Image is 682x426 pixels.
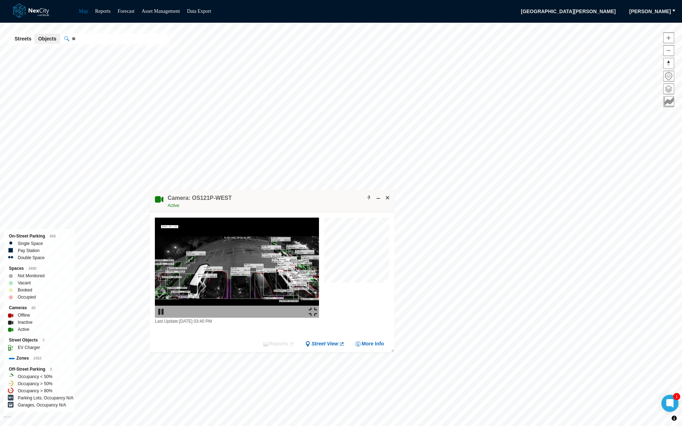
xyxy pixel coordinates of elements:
a: Street View [305,340,345,347]
label: Single Space [18,240,43,247]
span: Active [168,203,179,208]
label: Pay Station [18,247,39,254]
a: Asset Management [142,9,180,14]
img: expand [309,307,317,316]
button: Reset bearing to north [663,58,674,69]
label: Occupancy > 50% [18,380,53,387]
a: Map [79,9,88,14]
label: Not Monitored [18,272,44,279]
div: Last Update: [DATE] 03:40 PM [155,318,319,325]
span: [PERSON_NAME] [629,8,671,15]
label: EV Charger [18,344,40,351]
span: 60 [32,306,36,310]
div: Spaces [9,265,70,272]
span: More Info [362,340,384,347]
span: Streets [15,35,31,42]
label: Occupancy < 50% [18,373,53,380]
button: More Info [355,340,384,347]
label: Vacant [18,279,31,286]
span: Reset bearing to north [664,58,674,69]
div: Cameras [9,304,70,312]
div: Zones [9,355,70,362]
span: Zoom out [664,45,674,56]
button: [PERSON_NAME] [625,6,676,17]
label: Booked [18,286,32,294]
span: 666 [50,234,56,238]
label: Occupancy > 80% [18,387,53,394]
button: Zoom in [663,32,674,43]
label: Double Space [18,254,44,261]
label: Garages, Occupancy N/A [18,402,66,409]
span: 5 [50,367,52,371]
img: video [155,218,319,318]
span: Zoom in [664,33,674,43]
img: play [157,307,165,316]
span: Objects [38,35,56,42]
button: Layers management [663,83,674,94]
h4: Double-click to make header text selectable [168,194,232,202]
div: On-Street Parking [9,233,70,240]
label: Parking Lots, Occupancy N/A [18,394,74,402]
a: Data Export [187,9,211,14]
span: Toggle attribution [672,414,676,422]
span: 3480 [28,267,36,271]
canvas: Map [324,218,393,286]
span: 3 [42,338,44,342]
button: Toggle attribution [670,414,678,422]
a: Mapbox homepage [3,416,11,424]
a: Forecast [118,9,134,14]
label: Occupied [18,294,36,301]
div: Map marker [149,304,179,334]
span: Street View [312,340,338,347]
div: 1 [673,393,680,400]
label: Offline [18,312,30,319]
button: Streets [11,34,35,44]
div: Off-Street Parking [9,366,70,373]
span: [GEOGRAPHIC_DATA][PERSON_NAME] [516,6,620,17]
button: Home [663,71,674,82]
span: 2453 [33,356,41,360]
label: Active [18,326,29,333]
button: Objects [34,34,60,44]
a: Reports [95,9,111,14]
button: Key metrics [663,96,674,107]
label: Inactive [18,319,32,326]
button: Zoom out [663,45,674,56]
div: Street Objects [9,337,70,344]
div: Double-click to make header text selectable [168,194,232,209]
